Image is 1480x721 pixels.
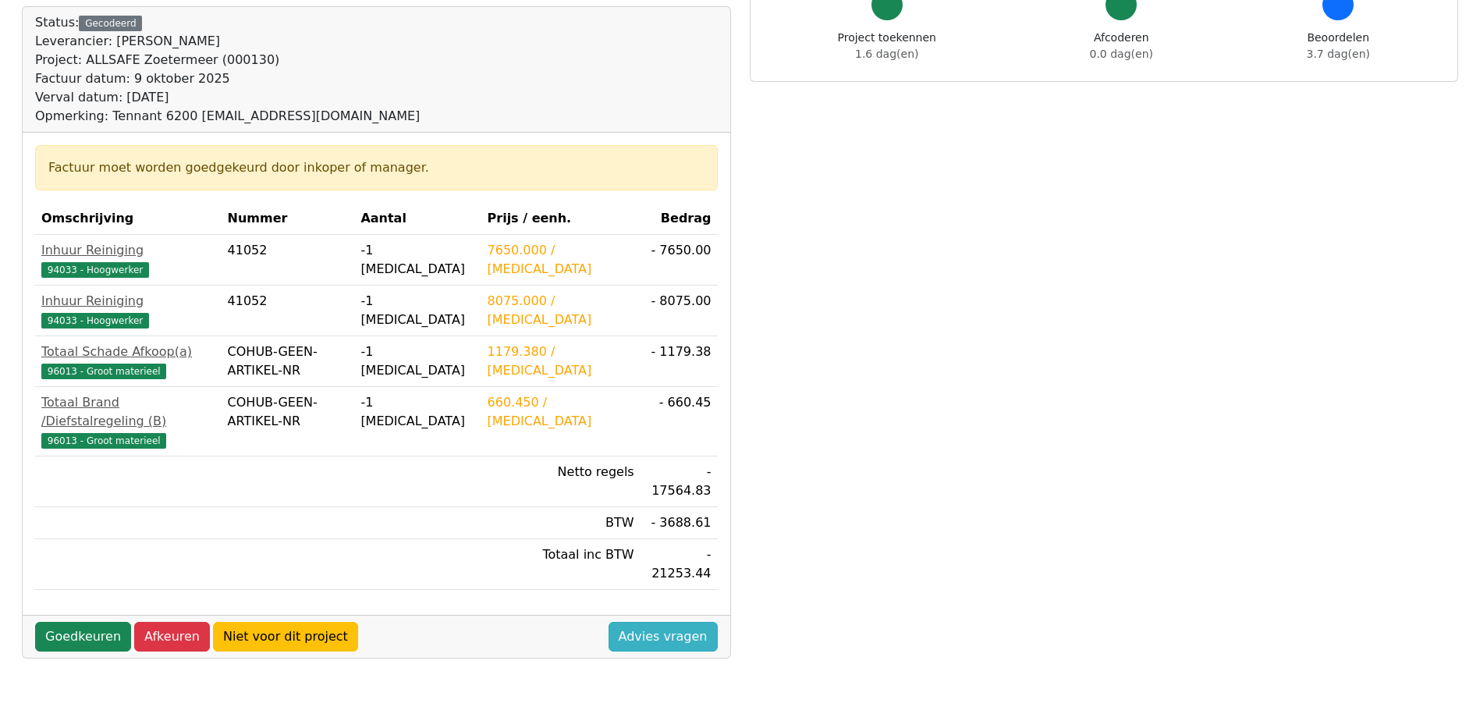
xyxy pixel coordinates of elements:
th: Omschrijving [35,203,222,235]
span: 3.7 dag(en) [1307,48,1370,60]
div: Leverancier: [PERSON_NAME] [35,32,420,51]
div: Afcoderen [1090,30,1153,62]
th: Nummer [222,203,355,235]
span: 1.6 dag(en) [855,48,918,60]
span: 0.0 dag(en) [1090,48,1153,60]
td: Totaal inc BTW [481,539,641,590]
a: Inhuur Reiniging94033 - Hoogwerker [41,292,215,329]
td: BTW [481,507,641,539]
a: Advies vragen [609,622,718,652]
div: Status: [35,13,420,126]
a: Totaal Schade Afkoop(a)96013 - Groot materieel [41,343,215,380]
td: - 21253.44 [641,539,718,590]
div: Inhuur Reiniging [41,241,215,260]
div: Totaal Brand /Diefstalregeling (B) [41,393,215,431]
td: - 3688.61 [641,507,718,539]
a: Afkeuren [134,622,210,652]
div: Project toekennen [838,30,936,62]
div: -1 [MEDICAL_DATA] [360,393,474,431]
span: 94033 - Hoogwerker [41,262,149,278]
td: - 8075.00 [641,286,718,336]
div: 8075.000 / [MEDICAL_DATA] [488,292,634,329]
div: -1 [MEDICAL_DATA] [360,292,474,329]
div: Factuur datum: 9 oktober 2025 [35,69,420,88]
a: Niet voor dit project [213,622,358,652]
div: Project: ALLSAFE Zoetermeer (000130) [35,51,420,69]
div: 1179.380 / [MEDICAL_DATA] [488,343,634,380]
a: Inhuur Reiniging94033 - Hoogwerker [41,241,215,279]
td: COHUB-GEEN-ARTIKEL-NR [222,387,355,456]
div: -1 [MEDICAL_DATA] [360,343,474,380]
div: 7650.000 / [MEDICAL_DATA] [488,241,634,279]
td: Netto regels [481,456,641,507]
td: - 1179.38 [641,336,718,387]
th: Prijs / eenh. [481,203,641,235]
span: 96013 - Groot materieel [41,433,166,449]
div: Beoordelen [1307,30,1370,62]
div: Totaal Schade Afkoop(a) [41,343,215,361]
div: -1 [MEDICAL_DATA] [360,241,474,279]
td: - 17564.83 [641,456,718,507]
span: 94033 - Hoogwerker [41,313,149,329]
div: Factuur moet worden goedgekeurd door inkoper of manager. [48,158,705,177]
a: Goedkeuren [35,622,131,652]
div: 660.450 / [MEDICAL_DATA] [488,393,634,431]
th: Bedrag [641,203,718,235]
td: 41052 [222,235,355,286]
td: - 660.45 [641,387,718,456]
div: Inhuur Reiniging [41,292,215,311]
th: Aantal [354,203,481,235]
td: COHUB-GEEN-ARTIKEL-NR [222,336,355,387]
td: 41052 [222,286,355,336]
div: Opmerking: Tennant 6200 [EMAIL_ADDRESS][DOMAIN_NAME] [35,107,420,126]
a: Totaal Brand /Diefstalregeling (B)96013 - Groot materieel [41,393,215,449]
td: - 7650.00 [641,235,718,286]
div: Verval datum: [DATE] [35,88,420,107]
span: 96013 - Groot materieel [41,364,166,379]
div: Gecodeerd [79,16,142,31]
